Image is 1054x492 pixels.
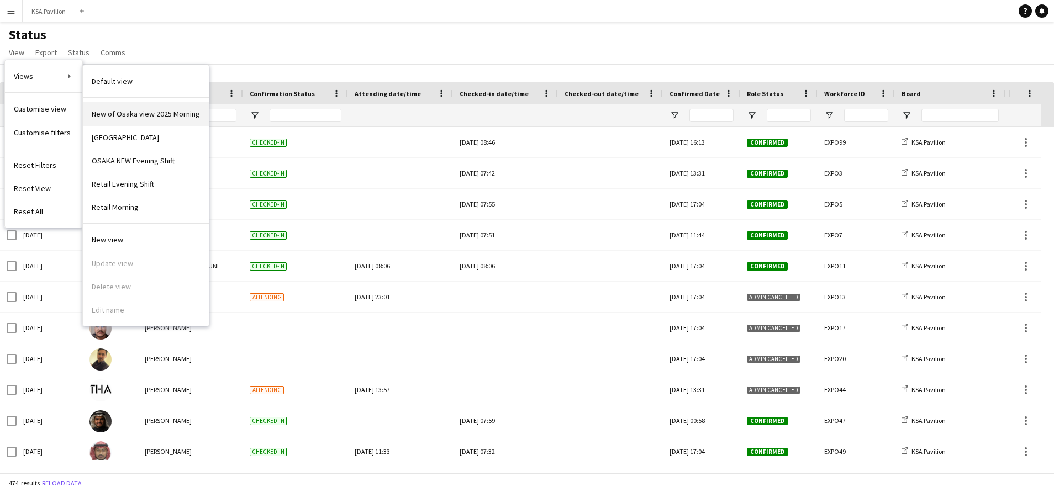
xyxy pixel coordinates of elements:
span: Admin cancelled [747,355,800,363]
a: Customise filters [5,121,82,144]
button: Open Filter Menu [824,110,834,120]
div: EXPO47 [818,405,895,436]
span: [PERSON_NAME] [145,416,192,425]
div: [DATE] 23:01 [355,282,446,312]
img: salman alharbi [89,410,112,432]
div: [DATE] 08:06 [460,251,551,281]
span: Confirmation Status [250,89,315,98]
span: Retail Evening Shift [92,179,154,189]
span: [PERSON_NAME] [145,324,192,332]
span: KSA Pavilion [911,324,946,332]
span: Attending date/time [355,89,421,98]
div: EXPO17 [818,313,895,343]
span: OSAKA NEW Evening Shift [92,156,175,166]
span: Checked-in date/time [460,89,529,98]
button: Reload data [40,477,84,489]
a: KSA Pavilion [902,138,946,146]
span: Attending [250,386,284,394]
div: [DATE] 07:42 [460,158,551,188]
div: [DATE] 13:31 [663,374,740,405]
span: Confirmed [747,448,788,456]
button: KSA Pavilion [23,1,75,22]
span: Confirmed [747,200,788,209]
div: [DATE] [17,282,83,312]
img: Mohammad AlRajhi [89,318,112,340]
span: Reset All [14,207,43,216]
span: Checked-out date/time [565,89,639,98]
span: Reset View [14,183,51,193]
div: EXPO13 [818,282,895,312]
div: [DATE] [17,436,83,467]
a: Export [31,45,61,60]
div: [DATE] 16:13 [663,127,740,157]
span: [PERSON_NAME] [145,447,192,456]
span: Default view [92,76,133,86]
span: Export [35,47,57,57]
div: [DATE] 17:04 [663,436,740,467]
span: KSA Pavilion [911,231,946,239]
div: [DATE] 07:55 [460,189,551,219]
span: KSA Pavilion [911,355,946,363]
a: Reset Filters [5,154,82,177]
input: Confirmation Status Filter Input [270,109,341,122]
div: [DATE] 00:58 [663,405,740,436]
span: Retail Morning [92,202,139,212]
button: Open Filter Menu [747,110,757,120]
div: [DATE] 08:46 [460,127,551,157]
span: Confirmed [747,139,788,147]
div: EXPO20 [818,343,895,374]
span: Comms [101,47,125,57]
span: Admin cancelled [747,386,800,394]
span: Status [68,47,89,57]
a: KSA Pavilion [902,200,946,208]
span: Admin cancelled [747,293,800,301]
div: [DATE] 07:51 [460,220,551,250]
a: Customise view [5,97,82,120]
span: KSA Pavilion [911,200,946,208]
span: Confirmed [747,262,788,271]
div: [DATE] 11:33 [355,436,446,467]
a: undefined [83,172,209,195]
span: Checked-in [250,200,287,209]
div: EXPO3 [818,158,895,188]
div: [DATE] 13:57 [355,374,446,405]
a: KSA Pavilion [902,416,946,425]
a: Status [64,45,94,60]
div: [DATE] 17:04 [663,313,740,343]
span: Checked-in [250,262,287,271]
span: KSA Pavilion [911,416,946,425]
span: Confirmed Date [670,89,720,98]
img: Alawy Alhasan [89,348,112,371]
div: [DATE] 17:04 [663,251,740,281]
span: View [9,47,24,57]
span: KSA Pavilion [911,447,946,456]
img: Osaid Alawi [89,441,112,463]
span: KSA Pavilion [911,138,946,146]
span: Attending [250,293,284,301]
span: Reset Filters [14,160,56,170]
a: undefined [83,149,209,172]
a: KSA Pavilion [902,355,946,363]
div: [DATE] 08:06 [355,251,446,281]
a: View [4,45,29,60]
a: Reset All [5,200,82,223]
span: KSA Pavilion [911,385,946,394]
input: Confirmed Date Filter Input [689,109,734,122]
span: Checked-in [250,139,287,147]
a: KSA Pavilion [902,447,946,456]
span: KSA Pavilion [911,169,946,177]
span: Board [902,89,921,98]
a: Views [5,65,82,88]
span: [PERSON_NAME] [145,355,192,363]
button: Open Filter Menu [670,110,679,120]
div: [DATE] 07:59 [460,405,551,436]
div: [DATE] 17:04 [663,189,740,219]
span: KSA Pavilion [911,262,946,270]
a: Reset View [5,177,82,200]
span: Confirmed [747,170,788,178]
div: [DATE] [17,374,83,405]
a: KSA Pavilion [902,169,946,177]
a: undefined [83,228,209,251]
span: Customise filters [14,128,71,137]
a: undefined [83,126,209,149]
